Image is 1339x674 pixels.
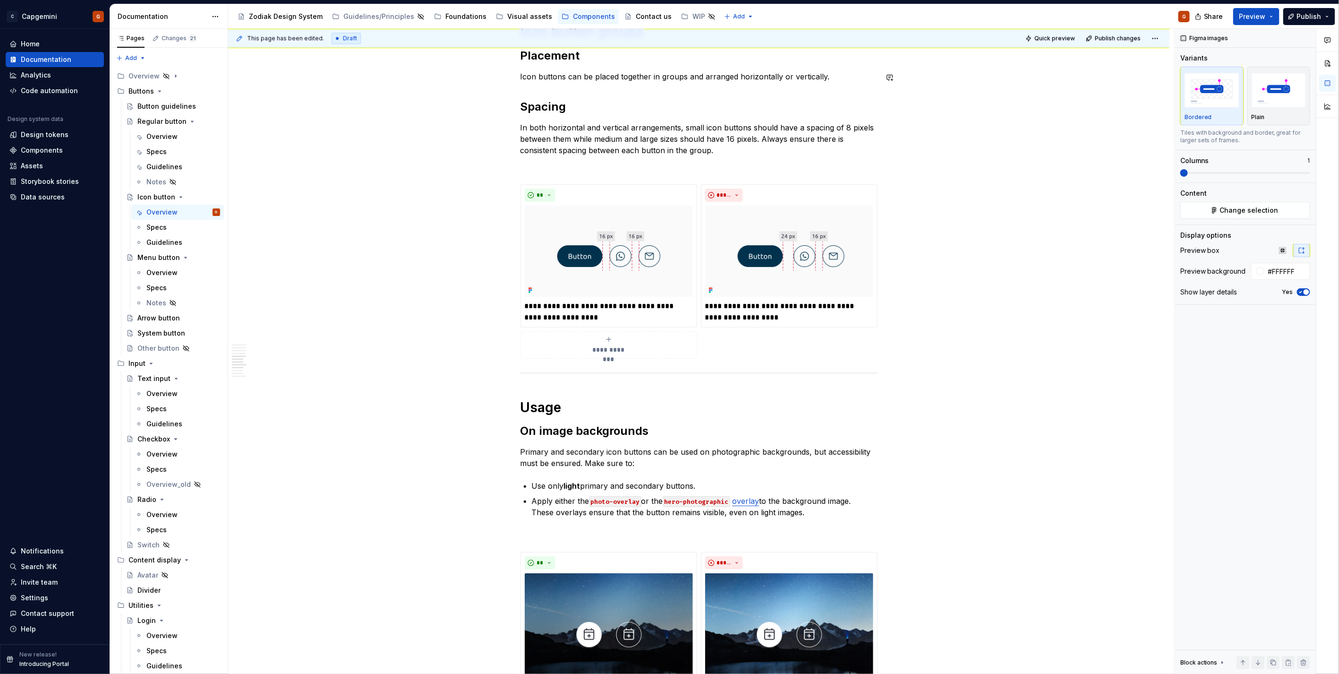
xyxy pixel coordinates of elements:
[6,590,104,605] a: Settings
[146,298,166,308] div: Notes
[520,399,878,416] h1: Usage
[1220,206,1279,215] span: Change selection
[21,177,79,186] div: Storybook stories
[21,609,74,618] div: Contact support
[532,480,878,492] p: Use only primary and secondary buttons.
[721,10,757,23] button: Add
[1180,656,1226,669] div: Block actions
[249,12,323,21] div: Zodiak Design System
[6,575,104,590] a: Invite team
[525,206,693,297] img: d1cf8338-81fa-4822-8bd0-9c719bf99675.png
[1180,156,1209,165] div: Columns
[343,35,357,42] span: Draft
[122,99,224,114] a: Button guidelines
[6,83,104,98] a: Code automation
[131,477,224,492] a: Overview_old
[131,295,224,311] a: Notes
[6,559,104,574] button: Search ⌘K
[520,48,878,63] h2: Placement
[21,86,78,95] div: Code automation
[733,13,745,20] span: Add
[343,12,414,21] div: Guidelines/Principles
[1282,288,1293,296] label: Yes
[234,9,326,24] a: Zodiak Design System
[137,328,185,338] div: System button
[6,606,104,621] button: Contact support
[21,562,57,571] div: Search ⌘K
[21,624,36,634] div: Help
[1185,113,1212,121] p: Bordered
[137,253,180,262] div: Menu button
[1185,73,1239,107] img: placeholder
[131,522,224,537] a: Specs
[146,268,178,277] div: Overview
[131,628,224,643] a: Overview
[1283,8,1335,25] button: Publish
[122,326,224,341] a: System button
[122,432,224,447] a: Checkbox
[6,127,104,142] a: Design tokens
[131,280,224,295] a: Specs
[128,359,145,368] div: Input
[6,52,104,67] a: Documentation
[188,35,197,42] span: 21
[520,122,878,156] p: In both horizontal and vertical arrangements, small icon buttons should have a spacing of 8 pixel...
[1233,8,1279,25] button: Preview
[733,496,759,506] a: overlay
[131,220,224,235] a: Specs
[146,132,178,141] div: Overview
[1308,157,1310,164] p: 1
[146,223,167,232] div: Specs
[131,159,224,174] a: Guidelines
[146,404,167,414] div: Specs
[146,238,182,247] div: Guidelines
[1252,73,1306,107] img: placeholder
[122,250,224,265] a: Menu button
[1180,189,1207,198] div: Content
[125,54,137,62] span: Add
[137,102,196,111] div: Button guidelines
[520,71,878,82] p: Icon buttons can be placed together in groups and arranged horizontally or vertically.
[6,68,104,83] a: Analytics
[234,7,719,26] div: Page tree
[128,601,154,610] div: Utilities
[1204,12,1223,21] span: Share
[8,115,63,123] div: Design system data
[1180,53,1208,63] div: Variants
[146,449,178,459] div: Overview
[1182,13,1186,20] div: G
[122,583,224,598] a: Divider
[146,480,191,489] div: Overview_old
[1034,35,1075,42] span: Quick preview
[6,158,104,173] a: Assets
[113,356,224,371] div: Input
[1239,12,1266,21] span: Preview
[558,9,619,24] a: Components
[131,205,224,220] a: OverviewG
[6,622,104,637] button: Help
[131,401,224,416] a: Specs
[1023,32,1079,45] button: Quick preview
[6,544,104,559] button: Notifications
[146,147,167,156] div: Specs
[6,174,104,189] a: Storybook stories
[520,99,878,114] h2: Spacing
[137,586,161,595] div: Divider
[520,446,878,469] p: Primary and secondary icon buttons can be used on photographic backgrounds, but accessibility mus...
[1180,202,1310,219] button: Change selection
[663,496,730,507] code: hero-photographic
[19,660,69,668] p: Introducing Portal
[677,9,719,24] a: WIP
[122,492,224,507] a: Radio
[146,162,182,172] div: Guidelines
[131,144,224,159] a: Specs
[131,447,224,462] a: Overview
[21,146,63,155] div: Components
[507,12,552,21] div: Visual assets
[215,207,218,217] div: G
[122,311,224,326] a: Arrow button
[122,341,224,356] a: Other button
[146,661,182,671] div: Guidelines
[131,265,224,280] a: Overview
[6,36,104,52] a: Home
